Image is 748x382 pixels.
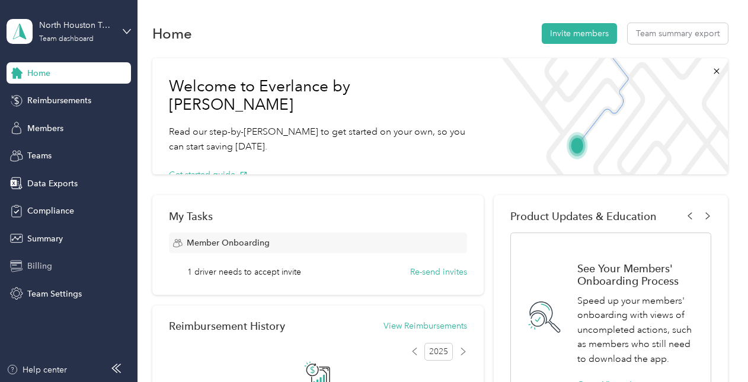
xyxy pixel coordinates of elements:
[169,210,467,222] div: My Tasks
[169,168,248,181] button: Get started guide
[27,122,63,135] span: Members
[27,233,63,245] span: Summary
[169,77,476,114] h1: Welcome to Everlance by [PERSON_NAME]
[187,237,270,249] span: Member Onboarding
[510,210,657,222] span: Product Updates & Education
[383,320,467,332] button: View Reimbursements
[27,288,82,300] span: Team Settings
[169,320,285,332] h2: Reimbursement History
[169,125,476,154] p: Read our step-by-[PERSON_NAME] to get started on your own, so you can start saving [DATE].
[424,343,453,361] span: 2025
[27,260,52,272] span: Billing
[27,94,91,107] span: Reimbursements
[628,23,728,44] button: Team summary export
[27,177,78,190] span: Data Exports
[187,266,301,278] span: 1 driver needs to accept invite
[493,58,728,174] img: Welcome to everlance
[27,205,74,217] span: Compliance
[682,316,748,382] iframe: Everlance-gr Chat Button Frame
[27,67,50,79] span: Home
[7,364,67,376] button: Help center
[542,23,617,44] button: Invite members
[577,262,698,287] h1: See Your Members' Onboarding Process
[39,36,94,43] div: Team dashboard
[39,19,113,31] div: North Houston Tandem, Inc.
[577,294,698,367] p: Speed up your members' onboarding with views of uncompleted actions, such as members who still ne...
[27,149,52,162] span: Teams
[410,266,467,278] button: Re-send invites
[152,27,192,40] h1: Home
